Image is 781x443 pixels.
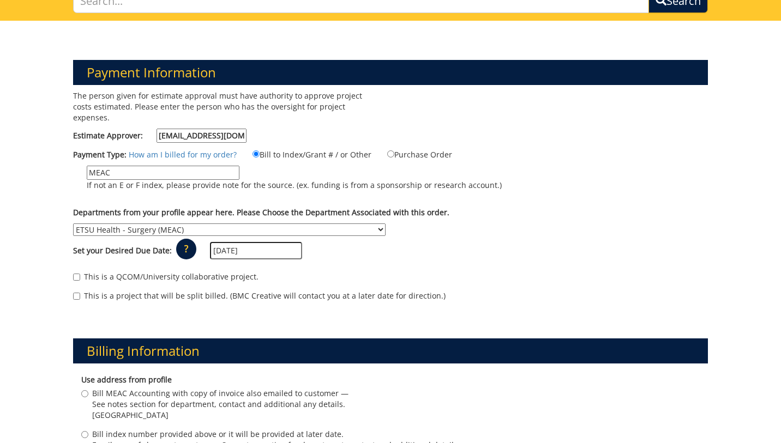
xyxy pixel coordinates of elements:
[73,90,382,123] p: The person given for estimate approval must have authority to approve project costs estimated. Pl...
[239,148,371,160] label: Bill to Index/Grant # / or Other
[129,149,237,160] a: How am I billed for my order?
[73,293,80,300] input: This is a project that will be split billed. (BMC Creative will contact you at a later date for d...
[92,399,349,410] span: See notes section for department, contact and additional any details.
[73,245,172,256] label: Set your Desired Due Date:
[176,239,196,259] p: ?
[73,207,449,218] label: Departments from your profile appear here. Please Choose the Department Associated with this order.
[157,129,247,143] input: Estimate Approver:
[73,129,247,143] label: Estimate Approver:
[87,180,502,191] p: If not an E or F index, please provide note for the source. (ex. funding is from a sponsorship or...
[253,150,260,157] input: Bill to Index/Grant # / or Other
[92,410,349,421] span: [GEOGRAPHIC_DATA]
[81,431,88,438] input: Bill index number provided above or it will be provided at later date. Email copy of charges to c...
[374,148,452,160] label: Purchase Order
[210,242,302,259] input: MM/DD/YYYY
[387,150,394,157] input: Purchase Order
[87,166,239,180] input: If not an E or F index, please provide note for the source. (ex. funding is from a sponsorship or...
[73,290,446,301] label: This is a project that will be split billed. (BMC Creative will contact you at a later date for d...
[73,338,707,363] h3: Billing Information
[73,271,259,282] label: This is a QCOM/University collaborative project.
[73,60,707,85] h3: Payment Information
[81,390,88,397] input: Bill MEAC Accounting with copy of invoice also emailed to customer — See notes section for depart...
[92,429,460,440] span: Bill index number provided above or it will be provided at later date.
[73,149,127,160] label: Payment Type:
[92,388,349,399] span: Bill MEAC Accounting with copy of invoice also emailed to customer —
[81,374,172,385] b: Use address from profile
[73,274,80,281] input: This is a QCOM/University collaborative project.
